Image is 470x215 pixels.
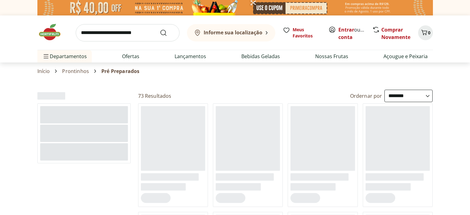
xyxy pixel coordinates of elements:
[37,23,68,41] img: Hortifruti
[101,68,139,74] span: Pré Preparados
[175,53,206,60] a: Lançamentos
[138,92,171,99] h2: 73 Resultados
[204,29,262,36] b: Informe sua localização
[418,25,433,40] button: Carrinho
[315,53,348,60] a: Nossas Frutas
[37,68,50,74] a: Início
[293,27,321,39] span: Meus Favoritos
[122,53,139,60] a: Ofertas
[62,68,89,74] a: Prontinhos
[241,53,280,60] a: Bebidas Geladas
[42,49,50,64] button: Menu
[383,53,428,60] a: Açougue e Peixaria
[350,92,382,99] label: Ordernar por
[338,26,354,33] a: Entrar
[338,26,366,41] span: ou
[338,26,372,41] a: Criar conta
[160,29,175,37] button: Submit Search
[76,24,180,41] input: search
[283,27,321,39] a: Meus Favoritos
[381,26,410,41] a: Comprar Novamente
[42,49,87,64] span: Departamentos
[187,24,275,41] button: Informe sua localização
[428,30,430,36] span: 0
